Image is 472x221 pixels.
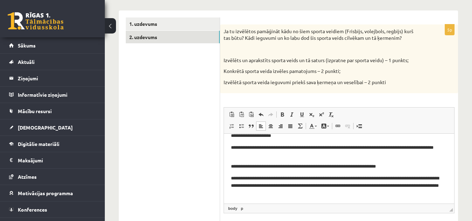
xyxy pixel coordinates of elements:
[18,59,35,65] span: Aktuāli
[224,57,420,64] p: Izvēlēts un aprakstīts sporta veids un tā saturs (izpratne par sporta veidu) – 1 punkts;
[354,121,364,131] a: Вставить разрыв страницы для печати
[317,110,326,119] a: Надстрочный индекс
[18,190,73,196] span: Motivācijas programma
[297,110,307,119] a: Подчеркнутый (Ctrl+U)
[18,174,37,180] span: Atzīmes
[9,103,96,119] a: Mācību resursi
[239,205,245,212] a: Элемент p
[319,121,331,131] a: Цвет фона
[224,68,420,75] p: Konkrētā sporta veida izvēles pamatojums – 2 punkti;
[333,121,343,131] a: Вставить/Редактировать ссылку (Ctrl+K)
[9,169,96,185] a: Atzīmes
[246,110,256,119] a: Вставить из Word
[246,121,256,131] a: Цитата
[9,185,96,201] a: Motivācijas programma
[256,121,266,131] a: По левому краю
[277,110,287,119] a: Полужирный (Ctrl+B)
[343,121,353,131] a: Убрать ссылку
[287,110,297,119] a: Курсив (Ctrl+I)
[9,37,96,53] a: Sākums
[449,208,453,212] span: Перетащите для изменения размера
[307,121,319,131] a: Цвет текста
[326,110,336,119] a: Убрать форматирование
[256,110,266,119] a: Отменить (Ctrl+Z)
[18,42,36,49] span: Sākums
[126,17,220,30] a: 1. uzdevums
[227,110,237,119] a: Вставить (Ctrl+V)
[9,87,96,103] a: Informatīvie ziņojumi
[18,108,52,114] span: Mācību resursi
[9,119,96,135] a: [DEMOGRAPHIC_DATA]
[18,152,96,168] legend: Maksājumi
[266,121,276,131] a: По центру
[9,136,96,152] a: Digitālie materiāli
[9,70,96,86] a: Ziņojumi
[266,110,276,119] a: Повторить (Ctrl+Y)
[9,54,96,70] a: Aktuāli
[8,12,64,30] a: Rīgas 1. Tālmācības vidusskola
[18,70,96,86] legend: Ziņojumi
[295,121,305,131] a: Математика
[224,28,420,42] p: Ja tu izvēlētos pamāģināt kādu no šiem sporta veidiem (Frisbijs, volejbols, regbijs) kurš tas būt...
[227,205,239,212] a: Элемент body
[18,141,59,147] span: Digitālie materiāli
[18,87,96,103] legend: Informatīvie ziņojumi
[237,110,246,119] a: Вставить только текст (Ctrl+Shift+V)
[9,152,96,168] a: Maksājumi
[9,201,96,218] a: Konferences
[445,24,455,35] p: 5p
[224,134,454,204] iframe: Визуальный текстовый редактор, wiswyg-editor-user-answer-47433923930760
[285,121,295,131] a: По ширине
[307,110,317,119] a: Подстрочный индекс
[18,206,47,213] span: Konferences
[276,121,285,131] a: По правому краю
[224,79,420,86] p: Izvēlētā sporta veida ieguvumi priekš sava ķermeņa un veselībai – 2 punkti
[227,121,237,131] a: Вставить / удалить нумерованный список
[18,124,73,131] span: [DEMOGRAPHIC_DATA]
[126,31,220,44] a: 2. uzdevums
[237,121,246,131] a: Вставить / удалить маркированный список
